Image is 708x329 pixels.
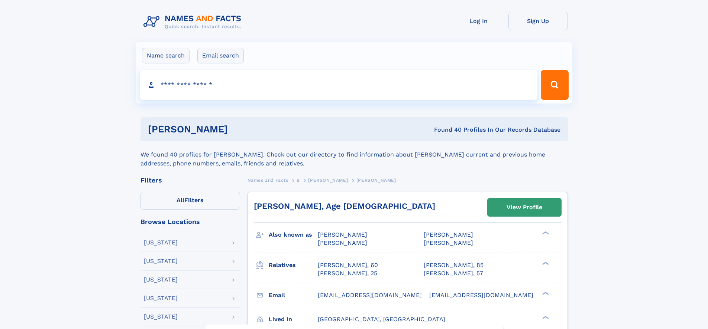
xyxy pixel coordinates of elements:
[507,199,542,216] div: View Profile
[318,269,377,277] a: [PERSON_NAME], 25
[269,289,318,302] h3: Email
[540,231,549,236] div: ❯
[424,231,473,238] span: [PERSON_NAME]
[140,177,240,184] div: Filters
[356,178,396,183] span: [PERSON_NAME]
[269,313,318,326] h3: Lived in
[140,12,248,32] img: Logo Names and Facts
[308,178,348,183] span: [PERSON_NAME]
[140,192,240,210] label: Filters
[540,261,549,266] div: ❯
[144,295,178,301] div: [US_STATE]
[144,240,178,246] div: [US_STATE]
[424,261,484,269] a: [PERSON_NAME], 85
[144,258,178,264] div: [US_STATE]
[318,231,367,238] span: [PERSON_NAME]
[429,292,533,299] span: [EMAIL_ADDRESS][DOMAIN_NAME]
[540,291,549,296] div: ❯
[297,178,300,183] span: B
[148,125,331,134] h1: [PERSON_NAME]
[541,70,568,100] button: Search Button
[140,70,538,100] input: search input
[449,12,508,30] a: Log In
[318,316,445,323] span: [GEOGRAPHIC_DATA], [GEOGRAPHIC_DATA]
[144,314,178,320] div: [US_STATE]
[318,292,422,299] span: [EMAIL_ADDRESS][DOMAIN_NAME]
[318,239,367,246] span: [PERSON_NAME]
[248,175,288,185] a: Names and Facts
[254,201,435,211] a: [PERSON_NAME], Age [DEMOGRAPHIC_DATA]
[424,269,483,277] a: [PERSON_NAME], 57
[197,48,244,63] label: Email search
[424,239,473,246] span: [PERSON_NAME]
[177,197,184,204] span: All
[540,315,549,320] div: ❯
[269,259,318,272] h3: Relatives
[318,261,378,269] a: [PERSON_NAME], 60
[308,175,348,185] a: [PERSON_NAME]
[508,12,568,30] a: Sign Up
[140,141,568,168] div: We found 40 profiles for [PERSON_NAME]. Check out our directory to find information about [PERSON...
[140,218,240,225] div: Browse Locations
[144,277,178,283] div: [US_STATE]
[331,126,560,134] div: Found 40 Profiles In Our Records Database
[142,48,190,63] label: Name search
[297,175,300,185] a: B
[269,228,318,241] h3: Also known as
[488,198,561,216] a: View Profile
